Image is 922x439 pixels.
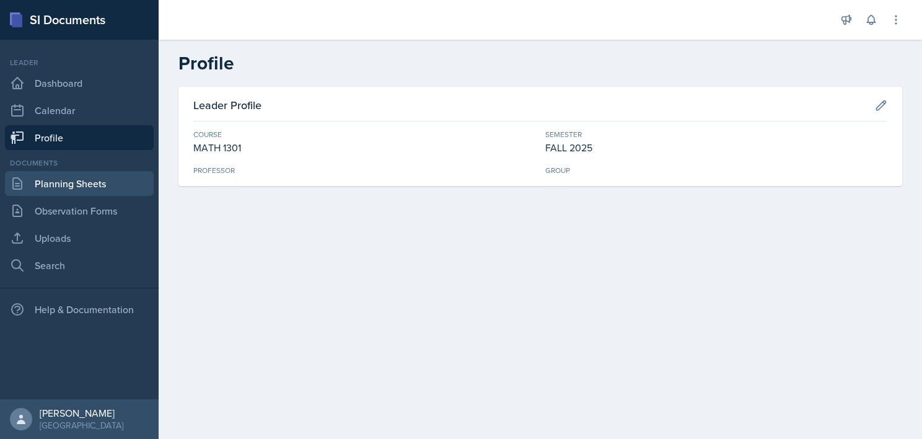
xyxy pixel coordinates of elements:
[40,407,123,419] div: [PERSON_NAME]
[193,140,535,155] div: MATH 1301
[193,165,535,176] div: Professor
[545,129,887,140] div: Semester
[5,253,154,278] a: Search
[545,140,887,155] div: FALL 2025
[5,125,154,150] a: Profile
[178,52,902,74] h2: Profile
[5,98,154,123] a: Calendar
[193,97,261,113] h3: Leader Profile
[5,226,154,251] a: Uploads
[193,129,535,140] div: Course
[5,198,154,223] a: Observation Forms
[545,165,887,176] div: Group
[5,71,154,95] a: Dashboard
[5,297,154,322] div: Help & Documentation
[5,57,154,68] div: Leader
[5,171,154,196] a: Planning Sheets
[40,419,123,432] div: [GEOGRAPHIC_DATA]
[5,157,154,169] div: Documents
